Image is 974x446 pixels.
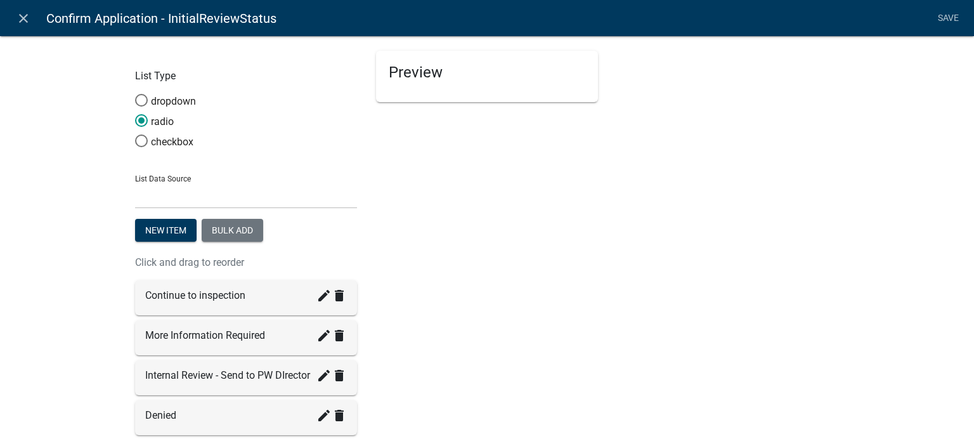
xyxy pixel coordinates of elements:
[135,94,196,109] label: dropdown
[135,134,193,150] label: checkbox
[135,219,197,242] button: New item
[145,328,347,343] div: More Information Required
[316,328,332,343] i: create
[135,114,174,129] label: radio
[46,6,276,31] span: Confirm Application - InitialReviewStatus
[316,408,332,423] i: create
[389,63,585,82] h5: Preview
[332,368,347,383] i: delete
[145,288,347,303] div: Continue to inspection
[16,11,31,26] i: close
[332,288,347,303] i: delete
[135,69,357,84] p: List Type
[316,288,332,303] i: create
[202,219,263,242] button: Bulk add
[332,328,347,343] i: delete
[316,368,332,383] i: create
[145,408,347,423] div: Denied
[332,408,347,423] i: delete
[135,255,357,270] p: Click and drag to reorder
[145,368,347,383] div: Internal Review - Send to PW DIrector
